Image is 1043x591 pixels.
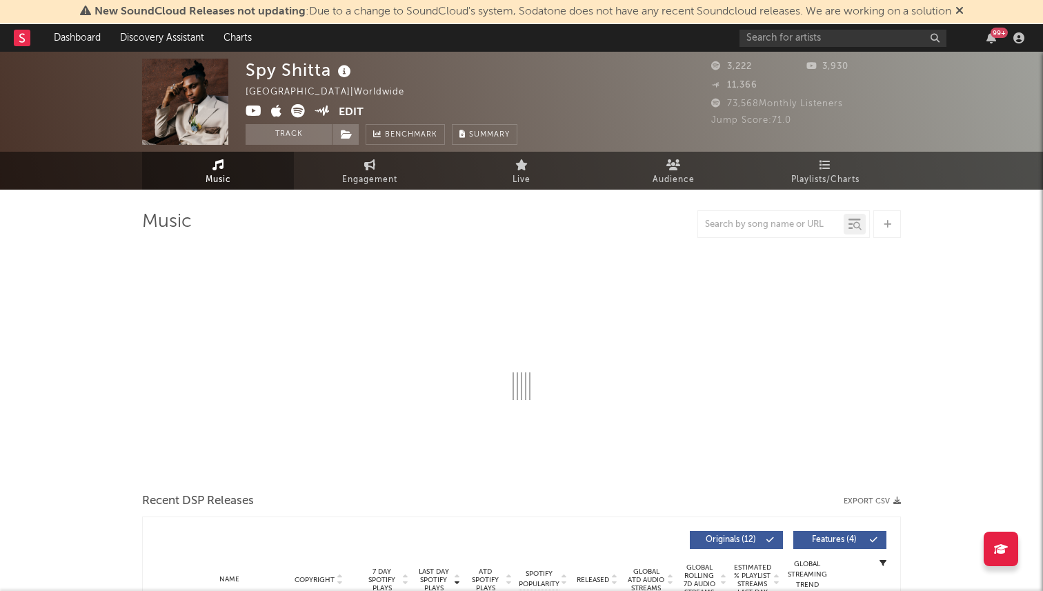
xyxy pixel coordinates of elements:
button: Summary [452,124,517,145]
button: Features(4) [793,531,886,549]
a: Charts [214,24,261,52]
span: Recent DSP Releases [142,493,254,510]
a: Music [142,152,294,190]
div: [GEOGRAPHIC_DATA] | Worldwide [246,84,420,101]
button: Originals(12) [690,531,783,549]
span: Copyright [295,576,335,584]
span: Benchmark [385,127,437,143]
span: : Due to a change to SoundCloud's system, Sodatone does not have any recent Soundcloud releases. ... [95,6,951,17]
a: Audience [597,152,749,190]
span: New SoundCloud Releases not updating [95,6,306,17]
span: 11,366 [711,81,757,90]
button: 99+ [986,32,996,43]
div: 99 + [991,28,1008,38]
button: Edit [339,104,364,121]
span: Playlists/Charts [791,172,860,188]
button: Track [246,124,332,145]
span: 3,930 [806,62,848,71]
div: Spy Shitta [246,59,355,81]
span: Live [513,172,530,188]
span: Dismiss [955,6,964,17]
span: 73,568 Monthly Listeners [711,99,843,108]
span: Summary [469,131,510,139]
input: Search for artists [739,30,946,47]
span: Released [577,576,609,584]
span: Features ( 4 ) [802,536,866,544]
input: Search by song name or URL [698,219,844,230]
a: Playlists/Charts [749,152,901,190]
a: Dashboard [44,24,110,52]
span: Spotify Popularity [519,569,559,590]
span: 3,222 [711,62,752,71]
a: Discovery Assistant [110,24,214,52]
span: Originals ( 12 ) [699,536,762,544]
a: Engagement [294,152,446,190]
a: Benchmark [366,124,445,145]
a: Live [446,152,597,190]
button: Export CSV [844,497,901,505]
div: Name [184,574,275,585]
span: Jump Score: 71.0 [711,116,791,125]
span: Audience [653,172,695,188]
span: Music [206,172,231,188]
span: Engagement [342,172,397,188]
